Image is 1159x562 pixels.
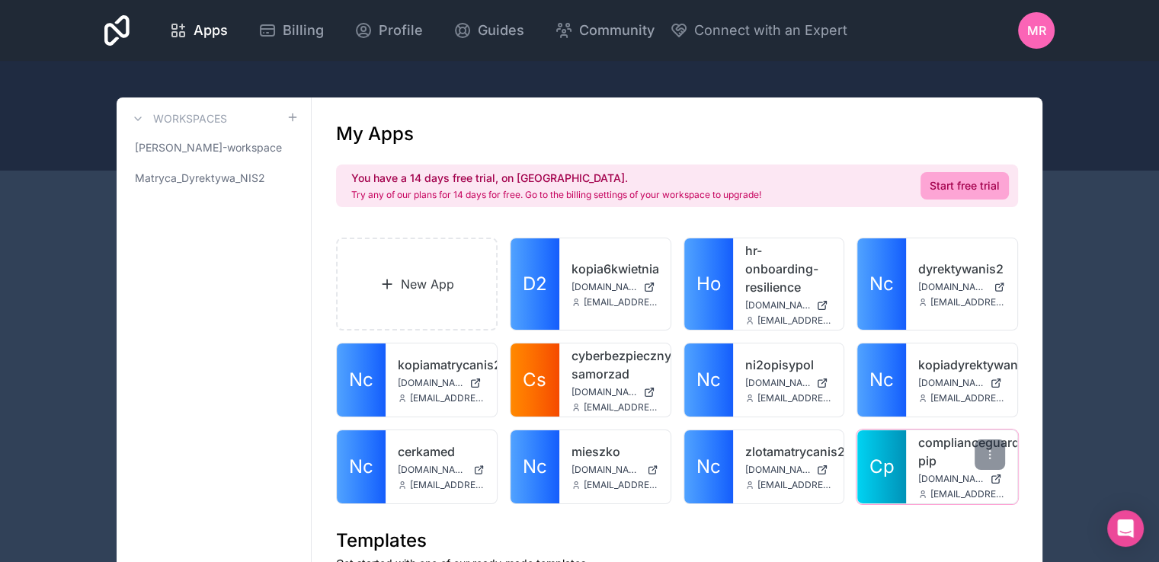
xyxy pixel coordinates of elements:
span: Nc [869,368,894,392]
a: [DOMAIN_NAME] [918,281,1005,293]
button: Connect with an Expert [670,20,847,41]
a: D2 [511,238,559,330]
a: [DOMAIN_NAME] [745,299,832,311]
a: [DOMAIN_NAME] [745,377,832,389]
h1: My Apps [336,122,414,146]
a: mieszko [571,442,658,461]
span: Nc [349,368,373,392]
div: Open Intercom Messenger [1107,510,1144,547]
span: [DOMAIN_NAME] [918,281,988,293]
a: Nc [857,238,906,330]
a: Matryca_Dyrektywa_NIS2 [129,164,299,192]
a: dyrektywanis2 [918,260,1005,278]
a: [PERSON_NAME]-workspace [129,134,299,161]
span: Community [579,20,655,41]
a: [DOMAIN_NAME] [398,377,485,389]
h3: Workspaces [153,111,227,126]
span: [DOMAIN_NAME] [398,464,467,476]
h2: You have a 14 days free trial, on [GEOGRAPHIC_DATA]. [351,171,761,186]
a: complianceguard-pip [918,433,1005,470]
a: [DOMAIN_NAME] [398,464,485,476]
a: Nc [337,343,386,417]
span: [DOMAIN_NAME] [918,473,984,485]
span: Nc [696,368,721,392]
a: Cs [511,343,559,417]
span: Nc [696,455,721,479]
span: [EMAIL_ADDRESS][DOMAIN_NAME] [584,296,658,308]
span: Connect with an Expert [694,20,847,41]
a: zlotamatrycanis2 [745,442,832,461]
a: [DOMAIN_NAME] [571,386,658,398]
span: [DOMAIN_NAME] [745,464,811,476]
a: [DOMAIN_NAME] [571,281,658,293]
span: [DOMAIN_NAME] [398,377,463,389]
span: Matryca_Dyrektywa_NIS2 [135,171,265,186]
span: [PERSON_NAME]-workspace [135,140,282,155]
a: Billing [246,14,336,47]
a: Cp [857,430,906,503]
span: [EMAIL_ADDRESS][DOMAIN_NAME] [757,315,832,327]
a: Nc [511,430,559,503]
span: Nc [349,455,373,479]
span: Ho [696,272,721,296]
a: Nc [337,430,386,503]
span: [EMAIL_ADDRESS][DOMAIN_NAME] [930,488,1005,500]
a: kopiadyrektywanis2 [918,356,1005,374]
span: [DOMAIN_NAME] [918,377,984,389]
span: Cp [869,455,895,479]
a: ni2opisypol [745,356,832,374]
span: Profile [379,20,423,41]
span: [DOMAIN_NAME] [745,377,811,389]
h1: Templates [336,528,1018,553]
span: [DOMAIN_NAME] [571,386,637,398]
span: [EMAIL_ADDRESS][DOMAIN_NAME] [757,479,832,491]
a: Start free trial [920,172,1009,200]
span: [EMAIL_ADDRESS][DOMAIN_NAME] [757,392,832,404]
span: Nc [523,455,547,479]
a: Profile [342,14,435,47]
a: New App [336,238,498,330]
a: Nc [684,430,733,503]
span: Cs [523,368,546,392]
p: Try any of our plans for 14 days for free. Go to the billing settings of your workspace to upgrade! [351,189,761,201]
a: cyberbezpieczny-samorzad [571,346,658,383]
span: D2 [523,272,547,296]
span: [EMAIL_ADDRESS][DOMAIN_NAME] [930,296,1005,308]
span: [EMAIL_ADDRESS][DOMAIN_NAME] [584,401,658,414]
a: Nc [857,343,906,417]
a: [DOMAIN_NAME] [918,377,1005,389]
a: kopia6kwietnia [571,260,658,278]
a: Nc [684,343,733,417]
a: Ho [684,238,733,330]
a: cerkamed [398,442,485,461]
a: hr-onboarding-resilience [745,241,832,296]
span: [DOMAIN_NAME] [571,464,641,476]
span: [EMAIL_ADDRESS][DOMAIN_NAME] [410,479,485,491]
span: Billing [283,20,324,41]
span: Apps [194,20,228,41]
a: [DOMAIN_NAME] [571,464,658,476]
a: kopiamatrycanis2 [398,356,485,374]
span: [EMAIL_ADDRESS][DOMAIN_NAME] [930,392,1005,404]
a: [DOMAIN_NAME] [745,464,832,476]
a: Community [543,14,667,47]
a: Guides [441,14,536,47]
span: [DOMAIN_NAME] [571,281,637,293]
span: Guides [478,20,524,41]
a: [DOMAIN_NAME] [918,473,1005,485]
span: [DOMAIN_NAME] [745,299,811,311]
span: Nc [869,272,894,296]
a: Workspaces [129,110,227,128]
a: Apps [157,14,240,47]
span: [EMAIL_ADDRESS][DOMAIN_NAME] [410,392,485,404]
span: [EMAIL_ADDRESS][DOMAIN_NAME] [584,479,658,491]
span: MR [1027,21,1046,40]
